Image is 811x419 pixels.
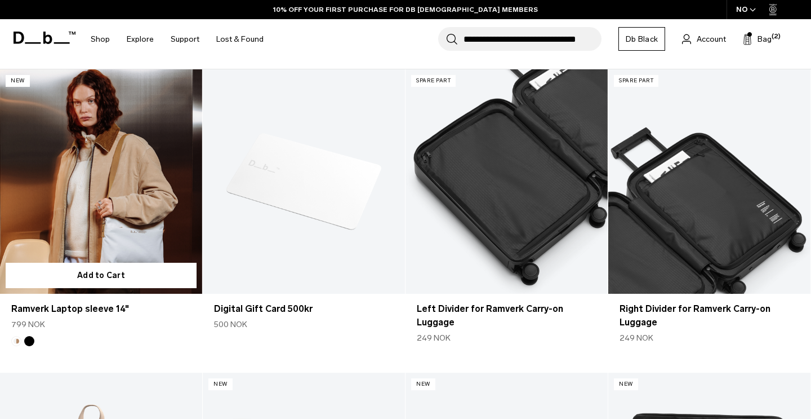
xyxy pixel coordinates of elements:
a: Lost & Found [216,19,264,59]
span: 500 NOK [214,319,247,330]
a: Right Divider for Ramverk Carry-on Luggage [608,69,810,294]
a: Db Black [618,27,665,51]
button: Bag (2) [743,32,772,46]
p: New [411,378,435,390]
p: New [208,378,233,390]
a: 10% OFF YOUR FIRST PURCHASE FOR DB [DEMOGRAPHIC_DATA] MEMBERS [273,5,538,15]
span: Account [697,33,726,45]
a: Left Divider for Ramverk Carry-on Luggage [417,302,596,329]
span: (2) [772,32,781,42]
button: Add to Cart [6,263,197,288]
a: Digital Gift Card 500kr [203,69,405,294]
a: Support [171,19,199,59]
span: 249 NOK [620,332,653,344]
span: Bag [757,33,772,45]
p: Spare Part [411,75,456,87]
p: Spare Part [614,75,658,87]
span: 249 NOK [417,332,451,344]
a: Explore [127,19,154,59]
p: New [614,378,638,390]
nav: Main Navigation [82,19,272,59]
span: 799 NOK [11,319,45,330]
button: Oatmilk [11,336,21,346]
a: Account [682,32,726,46]
a: Left Divider for Ramverk Carry-on Luggage [405,69,608,294]
a: Shop [91,19,110,59]
a: Ramverk Laptop sleeve 14" [11,302,191,316]
p: New [6,75,30,87]
button: Black Out [24,336,34,346]
a: Digital Gift Card 500kr [214,302,394,316]
a: Right Divider for Ramverk Carry-on Luggage [620,302,799,329]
